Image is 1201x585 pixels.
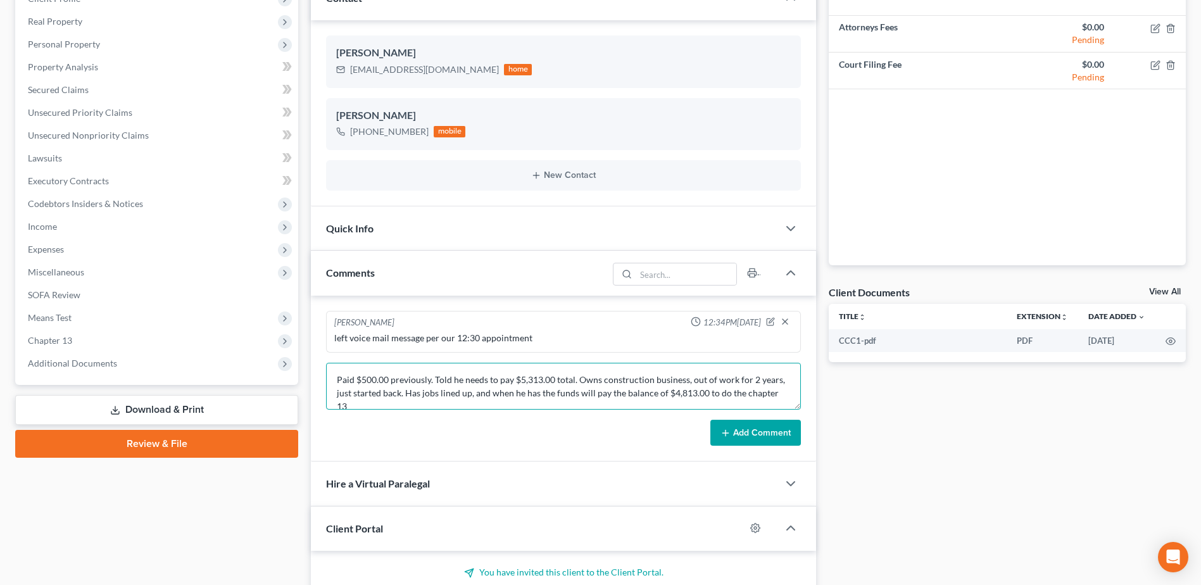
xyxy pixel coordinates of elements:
[1149,287,1181,296] a: View All
[28,39,100,49] span: Personal Property
[1017,21,1104,34] div: $0.00
[829,286,910,299] div: Client Documents
[1017,58,1104,71] div: $0.00
[1060,313,1068,321] i: unfold_more
[28,221,57,232] span: Income
[28,130,149,141] span: Unsecured Nonpriority Claims
[326,222,374,234] span: Quick Info
[336,170,791,180] button: New Contact
[1017,71,1104,84] div: Pending
[1007,329,1078,352] td: PDF
[336,108,791,123] div: [PERSON_NAME]
[350,63,499,76] div: [EMAIL_ADDRESS][DOMAIN_NAME]
[28,107,132,118] span: Unsecured Priority Claims
[350,125,429,138] div: [PHONE_NUMBER]
[28,289,80,300] span: SOFA Review
[18,147,298,170] a: Lawsuits
[829,16,1007,53] td: Attorneys Fees
[18,79,298,101] a: Secured Claims
[703,317,761,329] span: 12:34PM[DATE]
[334,317,394,329] div: [PERSON_NAME]
[1158,542,1188,572] div: Open Intercom Messenger
[636,263,736,285] input: Search...
[1088,311,1145,321] a: Date Added expand_more
[28,175,109,186] span: Executory Contracts
[18,56,298,79] a: Property Analysis
[434,126,465,137] div: mobile
[1017,311,1068,321] a: Extensionunfold_more
[28,358,117,368] span: Additional Documents
[1138,313,1145,321] i: expand_more
[829,329,1007,352] td: CCC1-pdf
[334,332,793,344] div: left voice mail message per our 12:30 appointment
[15,395,298,425] a: Download & Print
[326,566,801,579] p: You have invited this client to the Client Portal.
[18,284,298,306] a: SOFA Review
[28,61,98,72] span: Property Analysis
[710,420,801,446] button: Add Comment
[28,244,64,255] span: Expenses
[18,170,298,192] a: Executory Contracts
[28,312,72,323] span: Means Test
[28,153,62,163] span: Lawsuits
[18,124,298,147] a: Unsecured Nonpriority Claims
[28,84,89,95] span: Secured Claims
[336,46,791,61] div: [PERSON_NAME]
[839,311,866,321] a: Titleunfold_more
[326,267,375,279] span: Comments
[28,16,82,27] span: Real Property
[28,198,143,209] span: Codebtors Insiders & Notices
[326,522,383,534] span: Client Portal
[829,53,1007,89] td: Court Filing Fee
[1078,329,1155,352] td: [DATE]
[28,267,84,277] span: Miscellaneous
[18,101,298,124] a: Unsecured Priority Claims
[504,64,532,75] div: home
[15,430,298,458] a: Review & File
[326,477,430,489] span: Hire a Virtual Paralegal
[1017,34,1104,46] div: Pending
[28,335,72,346] span: Chapter 13
[858,313,866,321] i: unfold_more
